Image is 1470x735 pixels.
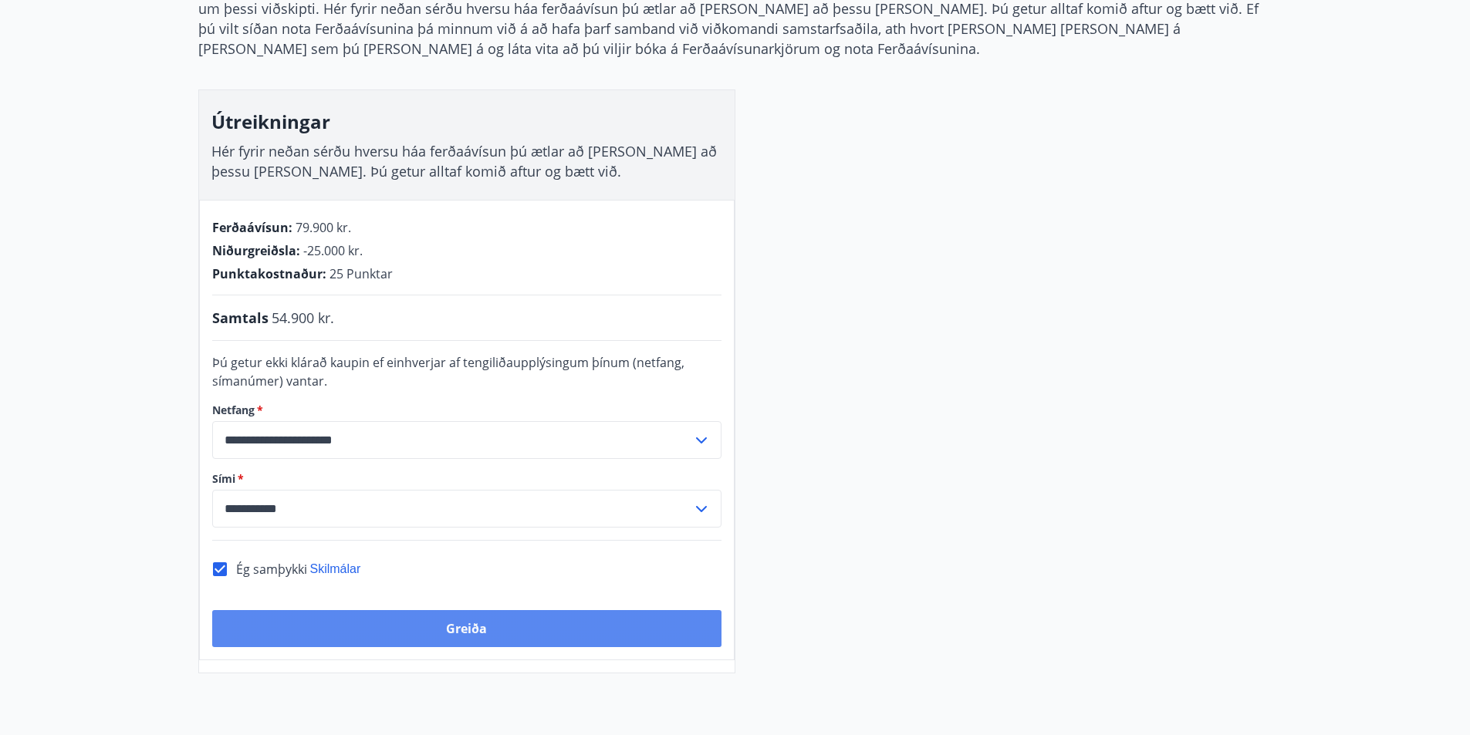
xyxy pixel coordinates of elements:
span: Skilmálar [310,562,361,575]
label: Netfang [212,403,721,418]
span: Hér fyrir neðan sérðu hversu háa ferðaávísun þú ætlar að [PERSON_NAME] að þessu [PERSON_NAME]. Þú... [211,142,717,180]
span: Niðurgreiðsla : [212,242,300,259]
span: Samtals [212,308,269,328]
label: Sími [212,471,721,487]
span: -25.000 kr. [303,242,363,259]
span: Punktakostnaður : [212,265,326,282]
span: Þú getur ekki klárað kaupin ef einhverjar af tengiliðaupplýsingum þínum (netfang, símanúmer) vantar. [212,354,684,389]
h3: Útreikningar [211,109,722,135]
span: 54.900 kr. [272,308,334,328]
span: 25 Punktar [329,265,393,282]
span: Ferðaávísun : [212,219,292,236]
span: Ég samþykki [236,561,307,578]
button: Skilmálar [310,561,361,578]
span: 79.900 kr. [296,219,351,236]
button: Greiða [212,610,721,647]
